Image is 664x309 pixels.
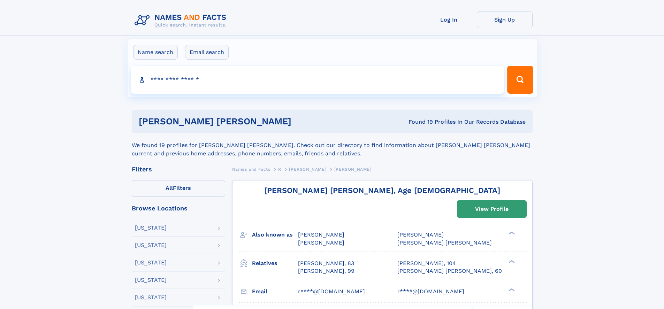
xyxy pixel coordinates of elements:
[131,66,504,94] input: search input
[252,286,298,298] h3: Email
[252,257,298,269] h3: Relatives
[289,165,326,173] a: [PERSON_NAME]
[397,231,444,238] span: [PERSON_NAME]
[132,166,225,172] div: Filters
[457,201,526,217] a: View Profile
[289,167,326,172] span: [PERSON_NAME]
[232,165,270,173] a: Names and Facts
[252,229,298,241] h3: Also known as
[135,242,167,248] div: [US_STATE]
[132,11,232,30] img: Logo Names and Facts
[334,167,372,172] span: [PERSON_NAME]
[278,167,281,172] span: R
[166,185,173,191] span: All
[132,133,533,158] div: We found 19 profiles for [PERSON_NAME] [PERSON_NAME]. Check out our directory to find information...
[477,11,533,28] a: Sign Up
[507,287,515,292] div: ❯
[298,260,354,267] a: [PERSON_NAME], 83
[139,117,350,126] h1: [PERSON_NAME] [PERSON_NAME]
[507,66,533,94] button: Search Button
[507,259,515,264] div: ❯
[264,186,500,195] a: [PERSON_NAME] [PERSON_NAME], Age [DEMOGRAPHIC_DATA]
[475,201,509,217] div: View Profile
[397,260,456,267] a: [PERSON_NAME], 104
[278,165,281,173] a: R
[298,231,344,238] span: [PERSON_NAME]
[135,277,167,283] div: [US_STATE]
[507,231,515,235] div: ❯
[135,225,167,231] div: [US_STATE]
[135,260,167,265] div: [US_STATE]
[350,118,526,126] div: Found 19 Profiles In Our Records Database
[133,45,178,60] label: Name search
[185,45,229,60] label: Email search
[397,267,502,275] a: [PERSON_NAME] [PERSON_NAME], 60
[132,180,225,197] label: Filters
[135,295,167,300] div: [US_STATE]
[298,267,354,275] a: [PERSON_NAME], 99
[397,239,492,246] span: [PERSON_NAME] [PERSON_NAME]
[298,239,344,246] span: [PERSON_NAME]
[421,11,477,28] a: Log In
[132,205,225,211] div: Browse Locations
